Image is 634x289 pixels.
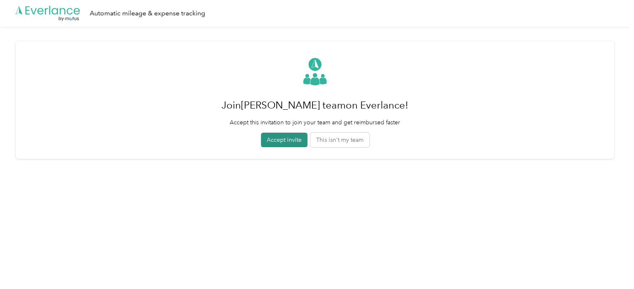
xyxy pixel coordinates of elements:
h1: Join [PERSON_NAME] team on Everlance! [221,95,408,115]
iframe: Everlance-gr Chat Button Frame [587,242,634,289]
button: Accept invite [261,133,307,147]
p: Accept this invitation to join your team and get reimbursed faster [221,118,408,127]
button: This isn't my team [310,133,369,147]
div: Automatic mileage & expense tracking [90,8,205,19]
